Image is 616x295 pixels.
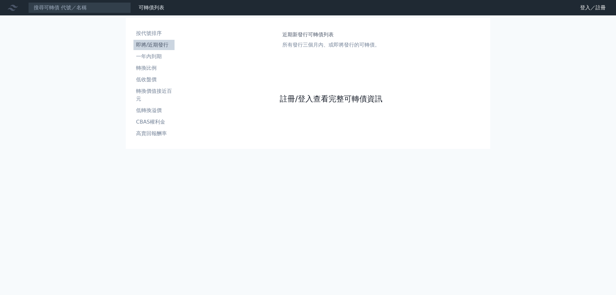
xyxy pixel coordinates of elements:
[280,94,382,104] a: 註冊/登入查看完整可轉債資訊
[28,2,131,13] input: 搜尋可轉債 代號／名稱
[133,28,175,39] a: 按代號排序
[133,117,175,127] a: CBAS權利金
[133,30,175,37] li: 按代號排序
[133,107,175,114] li: 低轉換溢價
[133,63,175,73] a: 轉換比例
[133,74,175,85] a: 低收盤價
[133,40,175,50] a: 即將/近期發行
[133,130,175,137] li: 高賣回報酬率
[133,64,175,72] li: 轉換比例
[575,3,611,13] a: 登入／註冊
[133,53,175,60] li: 一年內到期
[133,76,175,83] li: 低收盤價
[133,87,175,103] li: 轉換價值接近百元
[282,31,380,39] h1: 近期新發行可轉債列表
[133,118,175,126] li: CBAS權利金
[282,41,380,49] p: 所有發行三個月內、或即將發行的可轉債。
[139,4,164,11] a: 可轉債列表
[133,105,175,116] a: 低轉換溢價
[133,41,175,49] li: 即將/近期發行
[133,51,175,62] a: 一年內到期
[133,128,175,139] a: 高賣回報酬率
[133,86,175,104] a: 轉換價值接近百元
